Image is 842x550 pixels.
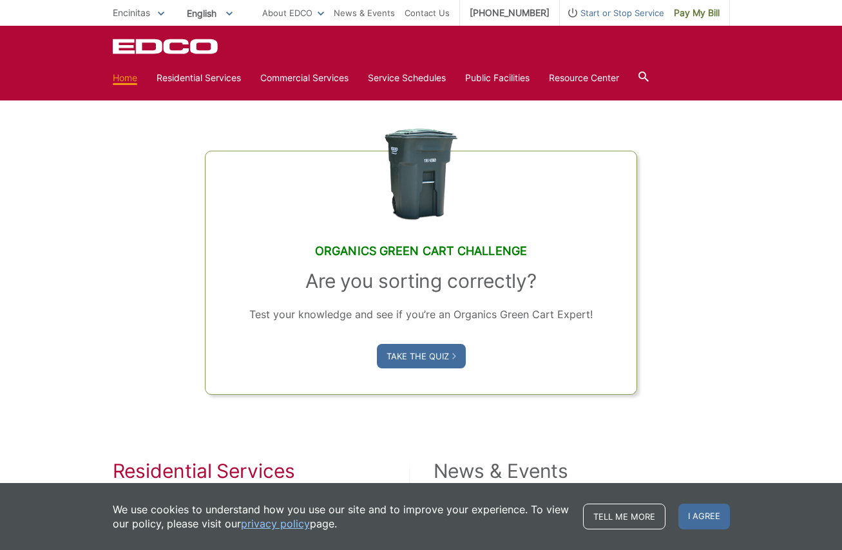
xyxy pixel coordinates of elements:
h2: Residential Services [113,459,356,482]
a: Service Schedules [368,71,446,85]
h2: News & Events [434,459,730,482]
a: Contact Us [405,6,450,20]
a: Take the Quiz [377,344,466,368]
span: Pay My Bill [674,6,720,20]
a: About EDCO [262,6,324,20]
a: Home [113,71,137,85]
span: English [177,3,242,24]
p: Test your knowledge and see if you’re an Organics Green Cart Expert! [231,305,611,323]
p: We use cookies to understand how you use our site and to improve your experience. To view our pol... [113,502,570,531]
span: Encinitas [113,7,150,18]
a: privacy policy [241,517,310,531]
a: Residential Services [157,71,241,85]
a: Commercial Services [260,71,349,85]
a: Resource Center [549,71,619,85]
a: Public Facilities [465,71,530,85]
h2: Organics Green Cart Challenge [231,244,611,258]
a: News & Events [334,6,395,20]
a: Tell me more [583,504,665,529]
a: EDCD logo. Return to the homepage. [113,39,220,54]
h3: Are you sorting correctly? [231,269,611,292]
